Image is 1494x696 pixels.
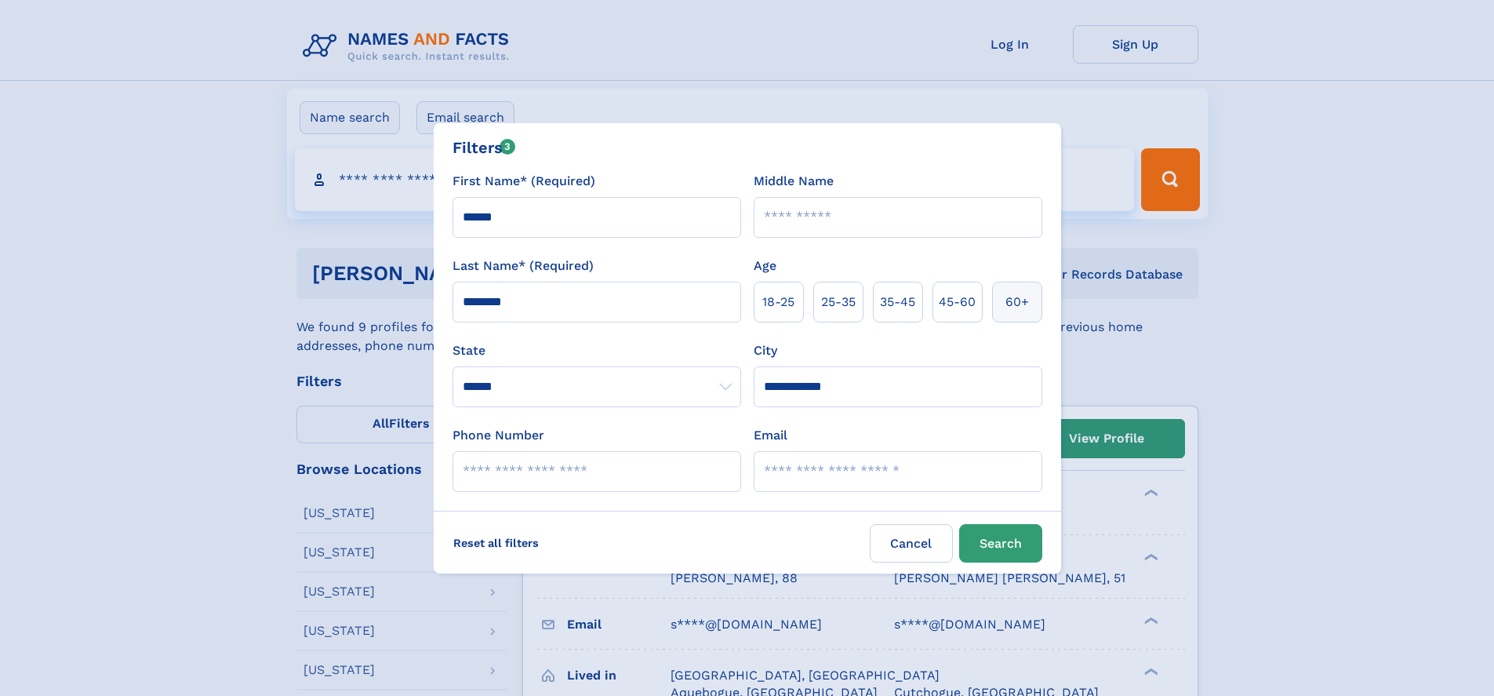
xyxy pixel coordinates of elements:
[443,524,549,562] label: Reset all filters
[821,293,856,312] span: 25‑35
[959,524,1042,563] button: Search
[754,257,776,275] label: Age
[939,293,976,312] span: 45‑60
[453,136,516,159] div: Filters
[870,524,953,563] label: Cancel
[880,293,915,312] span: 35‑45
[754,172,834,191] label: Middle Name
[453,257,594,275] label: Last Name* (Required)
[453,341,741,360] label: State
[453,426,544,445] label: Phone Number
[453,172,595,191] label: First Name* (Required)
[762,293,794,312] span: 18‑25
[1005,293,1029,312] span: 60+
[754,426,787,445] label: Email
[754,341,777,360] label: City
